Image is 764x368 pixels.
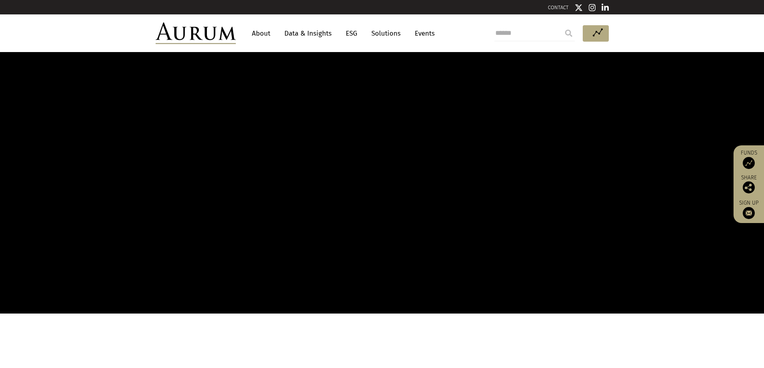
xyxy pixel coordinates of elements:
a: Funds [738,149,760,169]
a: CONTACT [548,4,569,10]
a: Sign up [738,199,760,219]
input: Submit [561,25,577,41]
a: ESG [342,26,361,41]
img: Access Funds [743,157,755,169]
a: Solutions [367,26,405,41]
img: Twitter icon [575,4,583,12]
img: Aurum [156,22,236,44]
img: Instagram icon [589,4,596,12]
div: Share [738,175,760,193]
a: Data & Insights [280,26,336,41]
img: Sign up to our newsletter [743,207,755,219]
a: About [248,26,274,41]
img: Share this post [743,181,755,193]
img: Linkedin icon [602,4,609,12]
a: Events [411,26,435,41]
